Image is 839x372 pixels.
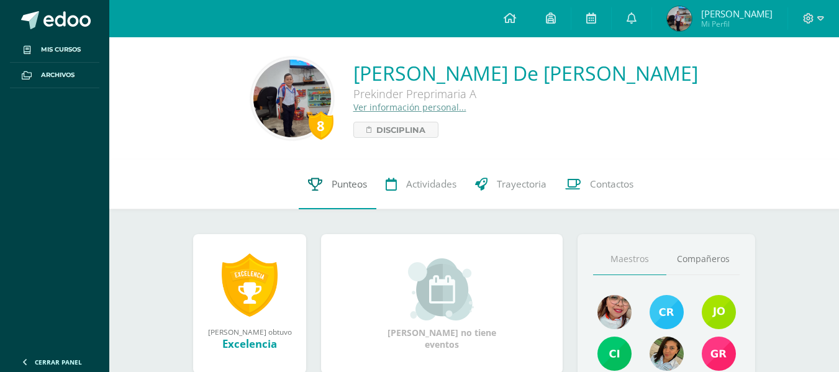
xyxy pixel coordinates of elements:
div: [PERSON_NAME] no tiene eventos [380,258,504,350]
img: 161157db2d269f87bc05329b64aa87a9.png [667,6,692,31]
img: event_small.png [408,258,476,320]
a: Contactos [556,160,643,209]
img: f7c8f8959b87afd823fded2e1ad79261.png [702,337,736,371]
a: Archivos [10,63,99,88]
span: Mi Perfil [701,19,773,29]
a: Disciplina [353,122,438,138]
a: Ver información personal... [353,101,466,113]
div: [PERSON_NAME] obtuvo [206,327,294,337]
span: [PERSON_NAME] [701,7,773,20]
img: f27dc912ae8ca5d322d70f0f62683d35.png [597,295,632,329]
a: Mis cursos [10,37,99,63]
span: Punteos [332,178,367,191]
img: 947a43110a257ed8231883b1b6cad9c9.png [650,295,684,329]
span: Contactos [590,178,633,191]
div: 8 [309,111,333,140]
span: Actividades [406,178,456,191]
img: d0d3e1d507f3a41d60b785bc1bde5c2c.png [702,295,736,329]
img: 4cdb746a011879b6a68accde69fcd4fd.png [253,60,331,137]
span: Mis cursos [41,45,81,55]
div: Prekinder Preprimaria A [353,86,698,101]
span: Disciplina [376,122,425,137]
span: Cerrar panel [35,358,82,366]
a: [PERSON_NAME] De [PERSON_NAME] [353,60,698,86]
a: Punteos [299,160,376,209]
a: Trayectoria [466,160,556,209]
a: Maestros [593,243,666,275]
a: Compañeros [666,243,740,275]
span: Trayectoria [497,178,546,191]
a: Actividades [376,160,466,209]
div: Excelencia [206,337,294,351]
img: b16294842703ba8938c03d5d63ea822f.png [650,337,684,371]
img: d16ff2fef243ae73ad50c834d5183e8e.png [597,337,632,371]
span: Archivos [41,70,75,80]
